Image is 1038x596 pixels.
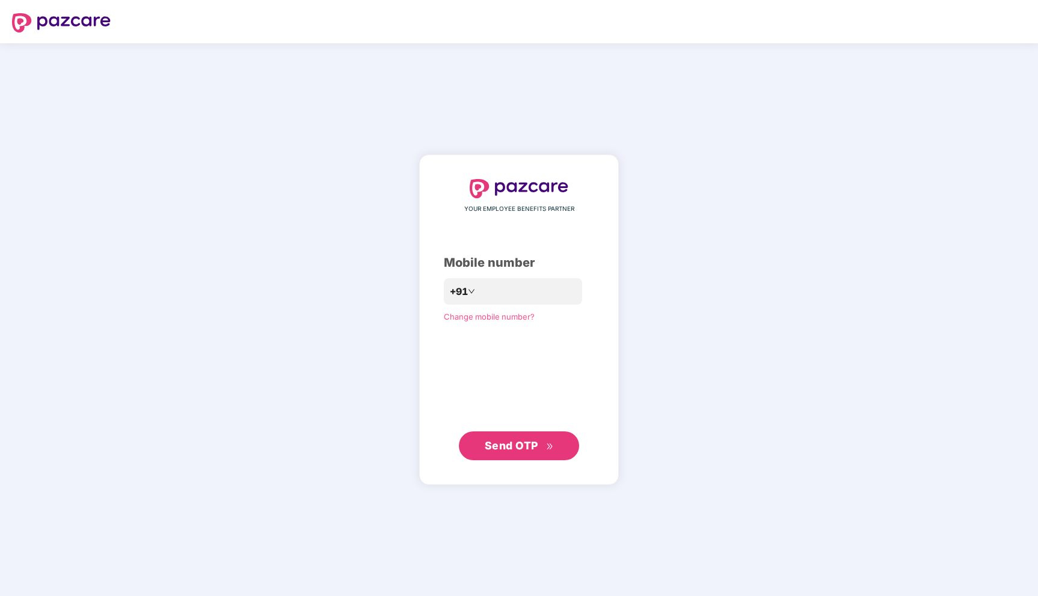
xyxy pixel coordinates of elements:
button: Send OTPdouble-right [459,431,579,460]
span: YOUR EMPLOYEE BENEFITS PARTNER [464,204,574,214]
span: double-right [546,443,554,451]
span: Send OTP [485,439,538,452]
div: Mobile number [444,254,594,272]
a: Change mobile number? [444,312,535,321]
span: down [468,288,475,295]
img: logo [12,13,111,32]
img: logo [470,179,568,198]
span: +91 [450,284,468,299]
